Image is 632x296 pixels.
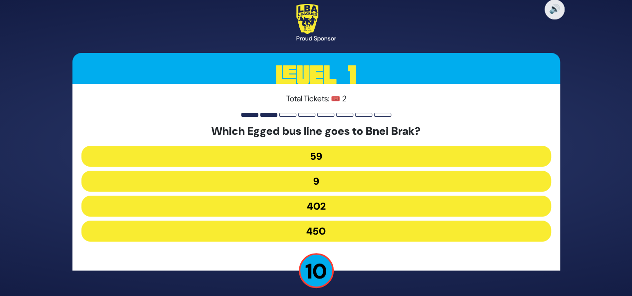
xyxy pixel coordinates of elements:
div: Proud Sponsor [296,34,336,43]
img: LBA [296,4,319,34]
h3: Level 1 [72,53,560,98]
p: Total Tickets: 🎟️ 2 [81,93,551,105]
button: 59 [81,146,551,167]
h5: Which Egged bus line goes to Bnei Brak? [81,125,551,138]
p: 10 [299,253,334,288]
button: 9 [81,171,551,192]
button: 402 [81,196,551,217]
button: 450 [81,221,551,242]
